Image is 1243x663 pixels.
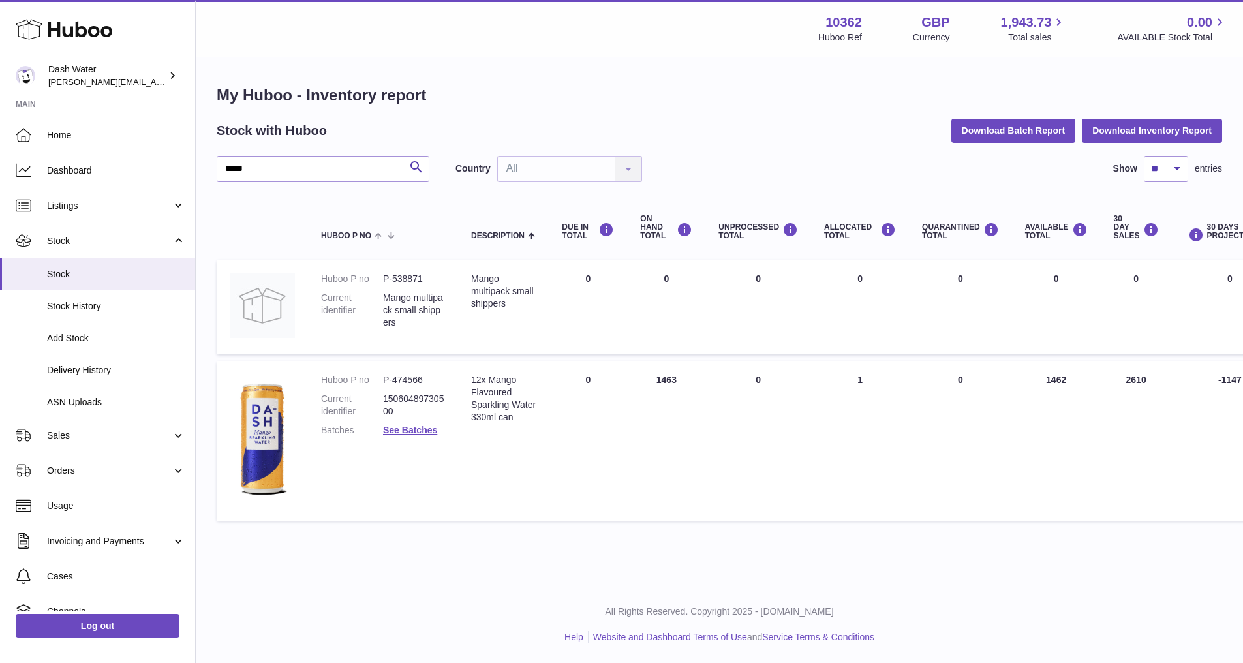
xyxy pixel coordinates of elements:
strong: 10362 [825,14,862,31]
a: 0.00 AVAILABLE Stock Total [1117,14,1227,44]
dt: Current identifier [321,393,383,418]
div: Dash Water [48,63,166,88]
button: Download Batch Report [951,119,1076,142]
strong: GBP [921,14,949,31]
span: ASN Uploads [47,396,185,409]
img: product image [230,273,295,338]
span: Stock [47,235,172,247]
span: AVAILABLE Stock Total [1117,31,1227,44]
label: Country [455,162,491,175]
div: AVAILABLE Total [1025,223,1088,240]
span: 1,943.73 [1001,14,1052,31]
span: Stock [47,268,185,281]
div: Currency [913,31,950,44]
span: Add Stock [47,332,185,345]
dd: P-474566 [383,374,445,386]
div: Mango multipack small shippers [471,273,536,310]
a: 1,943.73 Total sales [1001,14,1067,44]
a: Service Terms & Conditions [762,632,874,642]
label: Show [1113,162,1137,175]
dd: 15060489730500 [383,393,445,418]
h2: Stock with Huboo [217,122,327,140]
div: Huboo Ref [818,31,862,44]
div: ALLOCATED Total [824,223,896,240]
li: and [589,631,874,643]
dt: Huboo P no [321,374,383,386]
td: 2610 [1101,361,1172,521]
span: entries [1195,162,1222,175]
a: Log out [16,614,179,638]
td: 0 [549,361,627,521]
span: 0 [958,375,963,385]
span: Home [47,129,185,142]
span: 0.00 [1187,14,1212,31]
span: Stock History [47,300,185,313]
div: 30 DAY SALES [1114,215,1159,241]
td: 0 [1012,260,1101,354]
div: ON HAND Total [640,215,692,241]
span: Description [471,232,525,240]
span: Cases [47,570,185,583]
span: Total sales [1008,31,1066,44]
span: Sales [47,429,172,442]
td: 0 [705,260,811,354]
td: 0 [705,361,811,521]
span: Dashboard [47,164,185,177]
div: QUARANTINED Total [922,223,999,240]
td: 0 [811,260,909,354]
td: 1 [811,361,909,521]
span: 0 [958,273,963,284]
h1: My Huboo - Inventory report [217,85,1222,106]
a: Help [564,632,583,642]
span: Delivery History [47,364,185,377]
span: Channels [47,606,185,618]
button: Download Inventory Report [1082,119,1222,142]
div: 12x Mango Flavoured Sparkling Water 330ml can [471,374,536,424]
dd: Mango multipack small shippers [383,292,445,329]
p: All Rights Reserved. Copyright 2025 - [DOMAIN_NAME] [206,606,1233,618]
td: 0 [549,260,627,354]
span: Usage [47,500,185,512]
img: product image [230,374,295,504]
div: DUE IN TOTAL [562,223,614,240]
td: 0 [1101,260,1172,354]
img: james@dash-water.com [16,66,35,85]
span: Invoicing and Payments [47,535,172,547]
div: UNPROCESSED Total [718,223,798,240]
td: 1462 [1012,361,1101,521]
a: See Batches [383,425,437,435]
span: Listings [47,200,172,212]
td: 0 [627,260,705,354]
span: Huboo P no [321,232,371,240]
dt: Current identifier [321,292,383,329]
dd: P-538871 [383,273,445,285]
td: 1463 [627,361,705,521]
span: [PERSON_NAME][EMAIL_ADDRESS][DOMAIN_NAME] [48,76,262,87]
a: Website and Dashboard Terms of Use [593,632,747,642]
span: Orders [47,465,172,477]
dt: Huboo P no [321,273,383,285]
dt: Batches [321,424,383,437]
